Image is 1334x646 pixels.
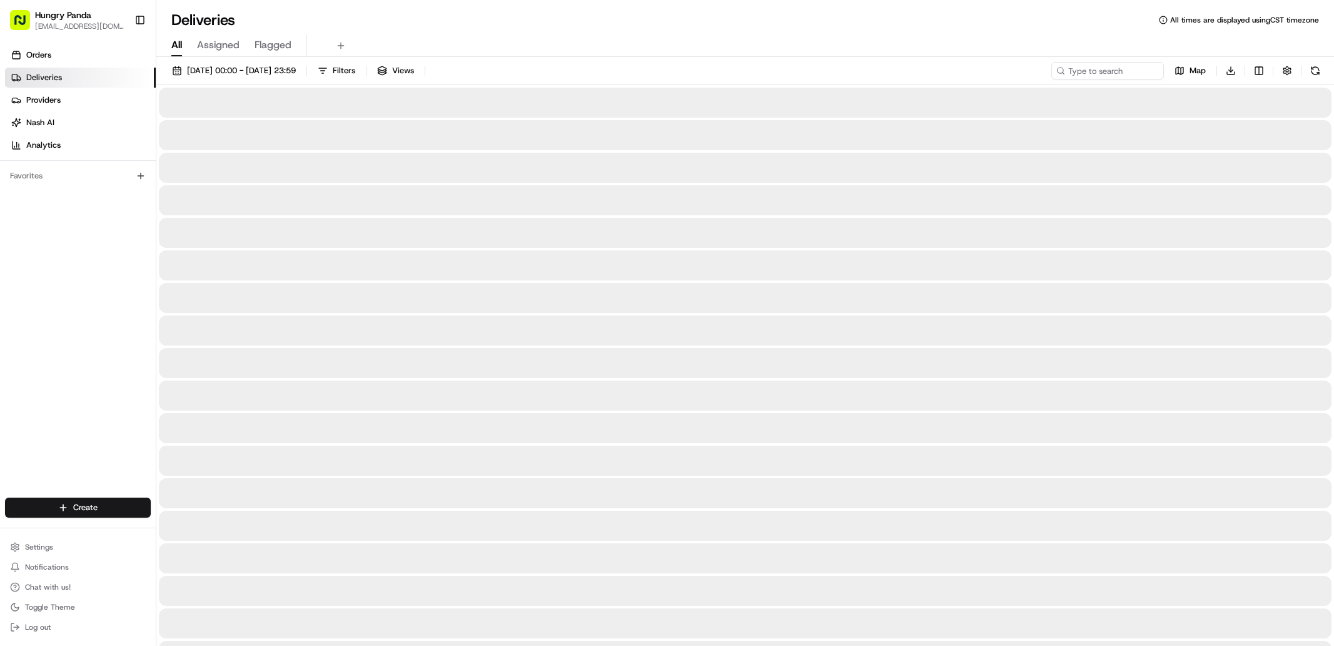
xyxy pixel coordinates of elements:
[35,21,124,31] button: [EMAIL_ADDRESS][DOMAIN_NAME]
[312,62,361,79] button: Filters
[5,498,151,518] button: Create
[26,140,61,151] span: Analytics
[26,117,54,128] span: Nash AI
[171,38,182,53] span: All
[25,542,53,552] span: Settings
[1170,15,1319,25] span: All times are displayed using CST timezone
[5,68,156,88] a: Deliveries
[5,558,151,576] button: Notifications
[197,38,240,53] span: Assigned
[5,578,151,596] button: Chat with us!
[26,72,62,83] span: Deliveries
[1306,62,1324,79] button: Refresh
[35,9,91,21] button: Hungry Panda
[73,502,98,513] span: Create
[187,65,296,76] span: [DATE] 00:00 - [DATE] 23:59
[333,65,355,76] span: Filters
[25,602,75,612] span: Toggle Theme
[26,49,51,61] span: Orders
[25,622,51,632] span: Log out
[171,10,235,30] h1: Deliveries
[5,135,156,155] a: Analytics
[26,95,61,106] span: Providers
[5,45,156,65] a: Orders
[5,5,129,35] button: Hungry Panda[EMAIL_ADDRESS][DOMAIN_NAME]
[1169,62,1211,79] button: Map
[255,38,291,53] span: Flagged
[5,598,151,616] button: Toggle Theme
[25,582,71,592] span: Chat with us!
[1051,62,1164,79] input: Type to search
[5,90,156,110] a: Providers
[392,65,414,76] span: Views
[166,62,301,79] button: [DATE] 00:00 - [DATE] 23:59
[5,166,151,186] div: Favorites
[25,562,69,572] span: Notifications
[371,62,420,79] button: Views
[5,538,151,556] button: Settings
[1190,65,1206,76] span: Map
[5,113,156,133] a: Nash AI
[5,618,151,636] button: Log out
